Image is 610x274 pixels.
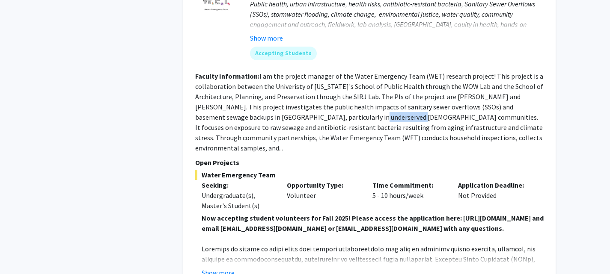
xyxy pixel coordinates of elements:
[195,157,544,168] p: Open Projects
[250,33,283,43] button: Show more
[202,190,274,211] div: Undergraduate(s), Master's Student(s)
[372,180,445,190] p: Time Commitment:
[250,47,317,60] mat-chip: Accepting Students
[280,180,366,211] div: Volunteer
[195,72,543,152] fg-read-more: I am the project manager of the Water Emergency Team (WET) research project! This project is a co...
[6,236,36,268] iframe: Chat
[195,170,544,180] span: Water Emergency Team
[202,214,544,233] strong: Now accepting student volunteers for Fall 2025! Please access the application here: [URL][DOMAIN_...
[287,180,360,190] p: Opportunity Type:
[202,180,274,190] p: Seeking:
[452,180,537,211] div: Not Provided
[366,180,452,211] div: 5 - 10 hours/week
[195,72,259,80] b: Faculty Information:
[458,180,531,190] p: Application Deadline:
